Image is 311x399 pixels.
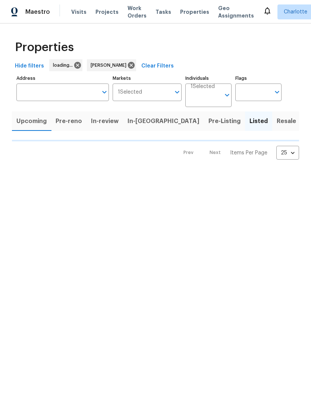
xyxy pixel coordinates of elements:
div: [PERSON_NAME] [87,59,136,71]
button: Open [99,87,110,97]
button: Clear Filters [138,59,177,73]
span: Maestro [25,8,50,16]
label: Markets [113,76,182,81]
div: loading... [49,59,82,71]
span: In-review [91,116,119,126]
button: Open [172,87,182,97]
span: Pre-Listing [208,116,241,126]
span: Tasks [155,9,171,15]
span: Projects [95,8,119,16]
span: Clear Filters [141,62,174,71]
span: Upcoming [16,116,47,126]
span: Geo Assignments [218,4,254,19]
button: Hide filters [12,59,47,73]
span: Charlotte [284,8,307,16]
button: Open [272,87,282,97]
span: 1 Selected [191,84,215,90]
label: Address [16,76,109,81]
span: Properties [15,44,74,51]
span: In-[GEOGRAPHIC_DATA] [128,116,200,126]
span: Properties [180,8,209,16]
span: Work Orders [128,4,147,19]
span: Visits [71,8,87,16]
label: Individuals [185,76,232,81]
button: Open [222,90,232,100]
label: Flags [235,76,282,81]
span: 1 Selected [118,89,142,95]
span: [PERSON_NAME] [91,62,129,69]
p: Items Per Page [230,149,267,157]
span: Resale [277,116,296,126]
nav: Pagination Navigation [176,146,299,160]
span: Pre-reno [56,116,82,126]
div: 25 [276,143,299,163]
span: loading... [53,62,76,69]
span: Listed [249,116,268,126]
span: Hide filters [15,62,44,71]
